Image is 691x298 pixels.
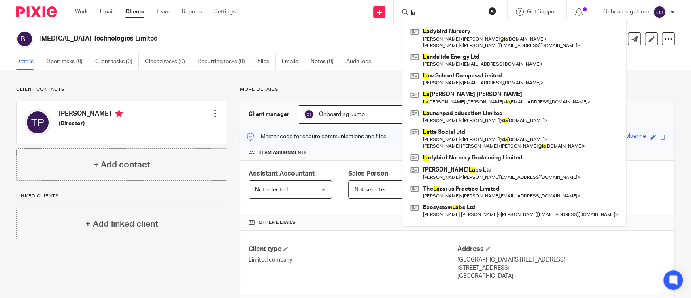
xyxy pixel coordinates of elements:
a: Recurring tasks (0) [198,54,251,70]
a: Settings [214,8,236,16]
span: Team assignments [259,150,307,156]
i: Primary [115,109,123,118]
h4: + Add contact [94,159,150,171]
h2: [MEDICAL_DATA] Technologies Limited [39,34,459,43]
a: Details [16,54,40,70]
p: Linked clients [16,193,227,199]
span: Onboarding Jump [319,111,365,117]
a: Work [75,8,88,16]
p: [GEOGRAPHIC_DATA] [457,272,666,280]
span: Assistant Accountant [249,170,315,177]
span: Not selected [255,187,288,193]
h4: Client type [249,245,457,253]
p: Client contacts [16,86,227,93]
h4: Address [457,245,666,253]
a: Open tasks (0) [46,54,89,70]
p: [STREET_ADDRESS] [457,264,666,272]
a: Team [156,8,170,16]
p: Limited company [249,256,457,264]
a: Clients [125,8,144,16]
p: More details [240,86,675,93]
img: svg%3E [25,109,51,135]
h4: [PERSON_NAME] [59,109,123,120]
img: Pixie [16,6,57,17]
p: [GEOGRAPHIC_DATA][STREET_ADDRESS] [457,256,666,264]
span: Get Support [527,9,558,15]
img: svg%3E [304,109,314,119]
a: Email [100,8,113,16]
span: Other details [259,219,296,226]
a: Files [257,54,276,70]
h3: Client manager [249,110,289,118]
span: Sales Person [348,170,388,177]
h4: + Add linked client [85,218,158,230]
img: svg%3E [16,30,33,47]
p: Onboarding Jump [603,8,649,16]
a: Audit logs [346,54,377,70]
input: Search [410,10,483,17]
button: Clear [488,7,496,15]
a: Client tasks (0) [95,54,139,70]
a: Emails [282,54,304,70]
h5: (Director) [59,120,123,128]
a: Closed tasks (0) [145,54,191,70]
p: Master code for secure communications and files [247,133,386,141]
img: svg%3E [653,6,666,19]
a: Reports [182,8,202,16]
a: Notes (0) [310,54,340,70]
span: Not selected [355,187,387,193]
